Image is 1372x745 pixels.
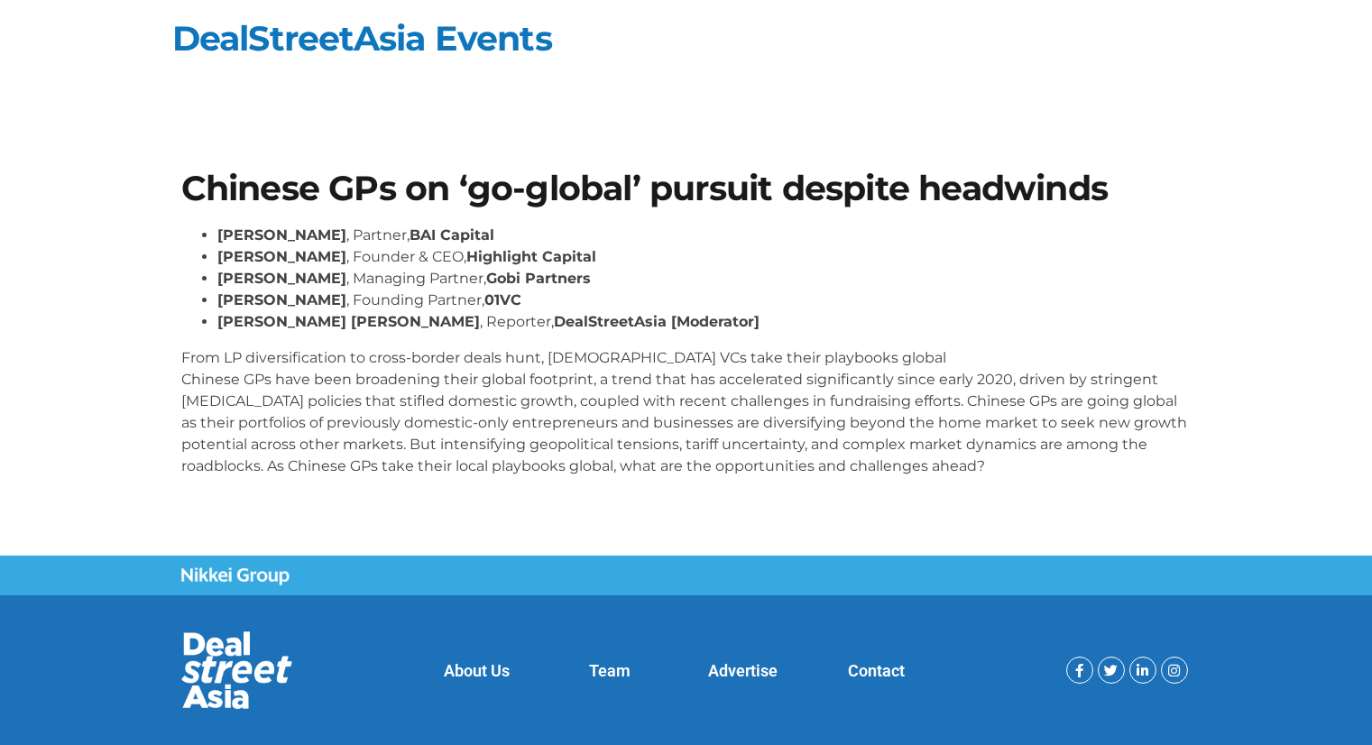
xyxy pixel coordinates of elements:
a: DealStreetAsia Events [172,17,552,60]
strong: BAI Capital [410,226,494,244]
a: About Us [444,661,510,680]
li: , Founding Partner, [217,290,1192,311]
strong: [PERSON_NAME] [PERSON_NAME] [217,313,480,330]
h1: Chinese GPs on ‘go-global’ pursuit despite headwinds [181,171,1192,206]
strong: 01VC [484,291,521,308]
strong: [PERSON_NAME] [217,270,346,287]
strong: [PERSON_NAME] [217,291,346,308]
li: , Founder & CEO, [217,246,1192,268]
li: , Managing Partner, [217,268,1192,290]
a: Team [589,661,631,680]
a: Advertise [708,661,778,680]
a: Contact [848,661,905,680]
strong: Gobi Partners [486,270,591,287]
li: , Partner, [217,225,1192,246]
strong: DealStreetAsia [Moderator] [554,313,760,330]
p: From LP diversification to cross-border deals hunt, [DEMOGRAPHIC_DATA] VCs take their playbooks g... [181,347,1192,477]
img: Nikkei Group [181,567,290,585]
strong: [PERSON_NAME] [217,226,346,244]
strong: Highlight Capital [466,248,596,265]
strong: [PERSON_NAME] [217,248,346,265]
li: , Reporter, [217,311,1192,333]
